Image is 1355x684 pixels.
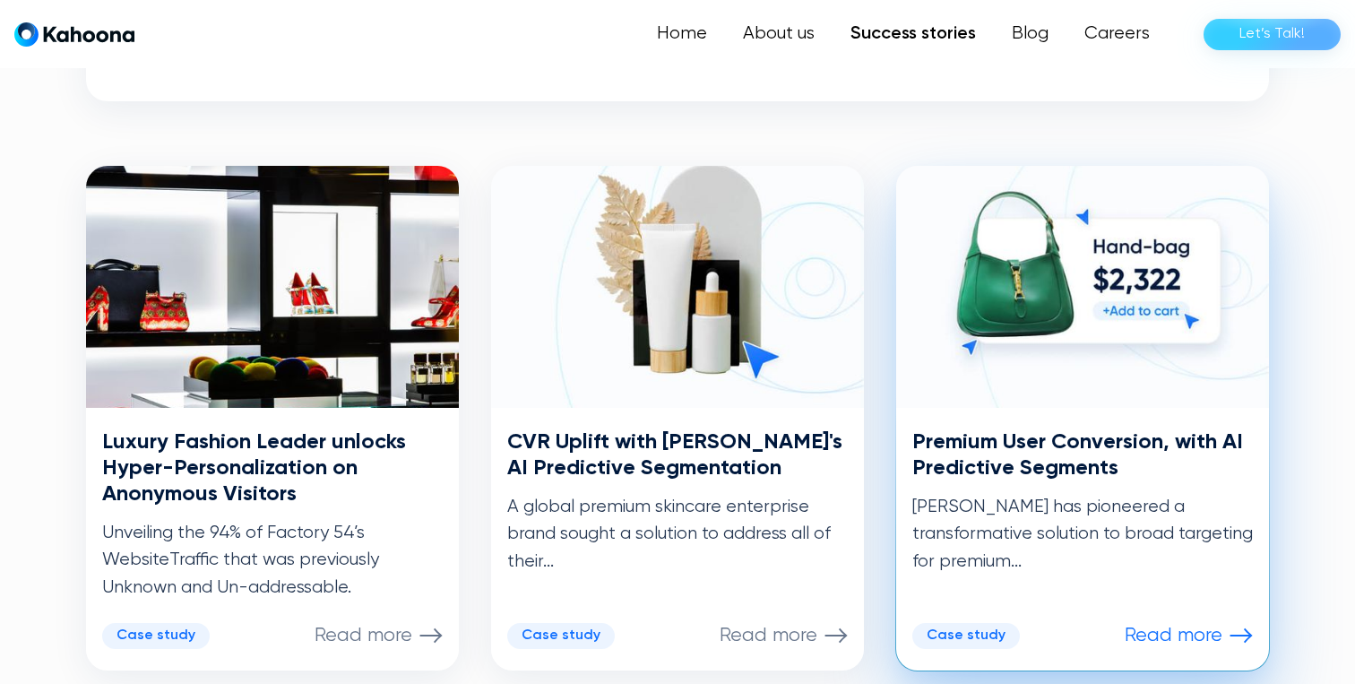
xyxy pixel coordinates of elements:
a: Let’s Talk! [1204,19,1341,50]
p: Read more [1125,624,1222,647]
h3: Premium User Conversion, with AI Predictive Segments [912,429,1253,481]
div: Case study [927,628,1005,645]
a: Luxury Fashion Leader unlocks Hyper-Personalization on Anonymous VisitorsUnveiling the 94% of Fac... [86,166,459,671]
h3: CVR Uplift with [PERSON_NAME]'s AI Predictive Segmentation [507,429,848,481]
a: Home [639,16,725,52]
a: CVR Uplift with [PERSON_NAME]'s AI Predictive SegmentationA global premium skincare enterprise br... [491,166,864,671]
h3: Luxury Fashion Leader unlocks Hyper-Personalization on Anonymous Visitors [102,429,443,507]
div: Let’s Talk! [1239,20,1305,48]
a: Premium User Conversion, with AI Predictive Segments[PERSON_NAME] has pioneered a transformative ... [896,166,1269,671]
p: A global premium skincare enterprise brand sought a solution to address all of their... [507,494,848,576]
div: Case study [522,628,600,645]
div: Case study [117,628,195,645]
a: Success stories [833,16,994,52]
p: Read more [315,624,412,647]
a: About us [725,16,833,52]
a: Blog [994,16,1066,52]
a: Careers [1066,16,1168,52]
a: home [14,22,134,48]
p: Unveiling the 94% of Factory 54’s WebsiteTraffic that was previously Unknown and Un-addressable. [102,520,443,602]
p: [PERSON_NAME] has pioneered a transformative solution to broad targeting for premium... [912,494,1253,576]
p: Read more [720,624,817,647]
